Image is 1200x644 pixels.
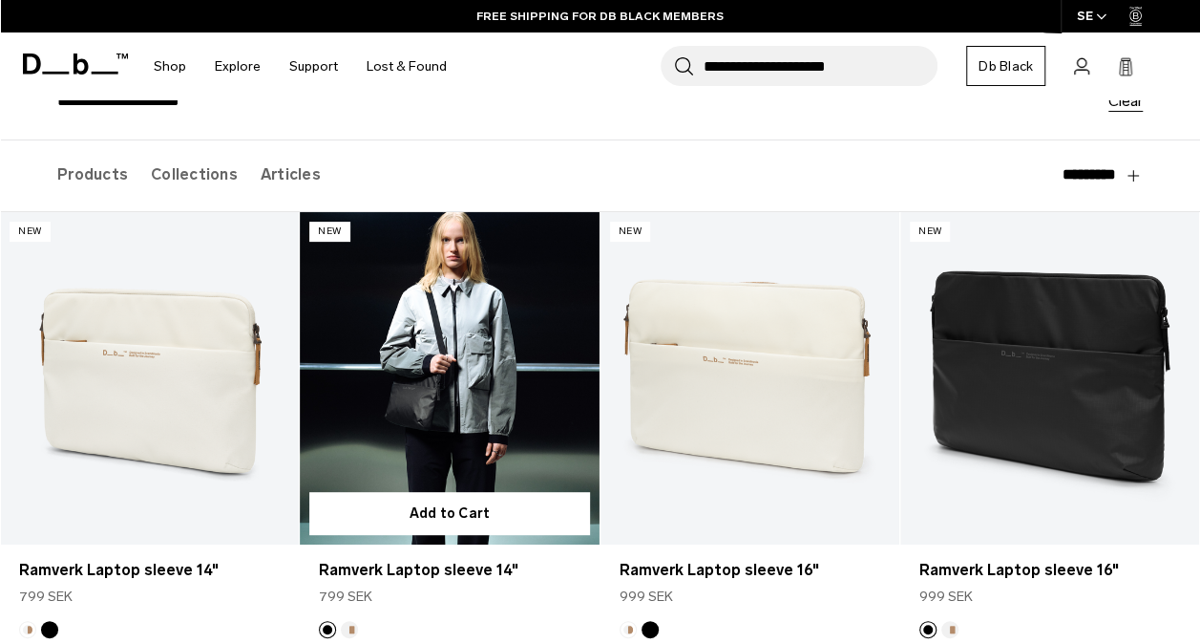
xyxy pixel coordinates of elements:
label: Products [57,140,128,209]
a: Ramverk Laptop sleeve 16" [919,559,1180,582]
span: 999 SEK [620,587,673,607]
a: Ramverk Laptop sleeve 16" [620,559,880,582]
button: Black Out [642,621,659,638]
p: New [10,222,51,242]
a: FREE SHIPPING FOR DB BLACK MEMBERS [476,8,724,25]
p: New [610,222,651,242]
nav: Main Navigation [139,32,461,100]
button: Oatmilk [341,621,358,638]
button: Black Out [919,621,937,638]
label: Articles [261,140,321,209]
button: Clear [1108,93,1143,108]
button: Oatmilk [19,621,36,638]
a: Ramverk Laptop sleeve 14" [319,559,579,582]
button: Oatmilk [941,621,958,638]
span: 799 SEK [319,587,372,607]
a: Support [289,32,338,100]
a: Lost & Found [367,32,447,100]
span: 999 SEK [919,587,973,607]
p: New [910,222,951,242]
a: Ramverk Laptop sleeve 16 [900,212,1199,545]
span: 799 SEK [19,587,73,607]
button: Add to Cart [309,492,589,535]
label: Collections [151,140,238,209]
button: Black Out [41,621,58,638]
button: Oatmilk [620,621,637,638]
a: Shop [154,32,186,100]
button: Black Out [319,621,336,638]
a: Ramverk Laptop sleeve 16 [600,212,899,545]
a: Ramverk Laptop sleeve 14 [300,212,599,545]
a: Explore [215,32,261,100]
p: New [309,222,350,242]
a: Ramverk Laptop sleeve 14" [19,559,280,582]
a: Db Black [966,46,1045,86]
